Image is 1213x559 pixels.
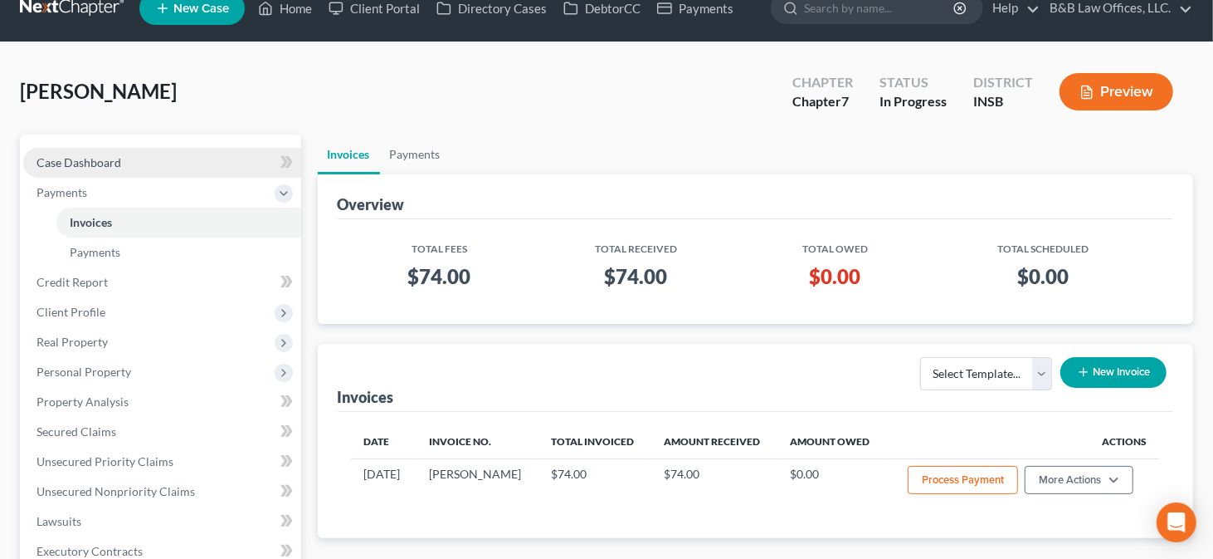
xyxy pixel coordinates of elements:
th: Total Received [529,233,744,257]
h3: $0.00 [757,263,913,290]
a: Unsecured Nonpriority Claims [23,477,301,507]
button: New Invoice [1060,357,1167,388]
td: $0.00 [777,458,887,505]
td: $74.00 [538,458,650,505]
a: Payments [56,238,301,267]
th: Invoice No. [416,425,538,458]
div: Open Intercom Messenger [1157,503,1196,542]
span: Unsecured Priority Claims [37,454,173,468]
span: Client Profile [37,305,105,319]
th: Amount Owed [777,425,887,458]
div: INSB [973,92,1033,111]
div: Overview [338,194,405,214]
span: New Case [173,2,229,15]
span: Payments [70,245,120,259]
span: Secured Claims [37,424,116,439]
th: Total Fees [351,233,529,257]
th: Amount Received [650,425,777,458]
span: 7 [841,93,849,109]
span: Credit Report [37,275,108,289]
div: Chapter [792,73,853,92]
a: Secured Claims [23,417,301,447]
a: Property Analysis [23,387,301,417]
a: Invoices [56,208,301,238]
button: More Actions [1025,466,1133,494]
th: Total Scheduled [926,233,1160,257]
div: In Progress [879,92,947,111]
th: Actions [886,425,1160,458]
div: Chapter [792,92,853,111]
span: Unsecured Nonpriority Claims [37,484,195,498]
a: Credit Report [23,267,301,297]
span: Property Analysis [37,395,129,409]
div: Invoices [338,387,394,407]
span: Invoices [70,215,112,229]
span: Executory Contracts [37,544,143,558]
a: Payments [380,135,451,174]
td: $74.00 [650,458,777,505]
div: Status [879,73,947,92]
div: District [973,73,1033,92]
button: Preview [1060,73,1173,110]
th: Total Invoiced [538,425,650,458]
span: Personal Property [37,365,131,379]
button: Process Payment [908,466,1018,494]
span: Payments [37,185,87,199]
a: Case Dashboard [23,148,301,178]
td: [DATE] [351,458,416,505]
h3: $0.00 [939,263,1147,290]
th: Total Owed [743,233,926,257]
a: Lawsuits [23,507,301,537]
span: Case Dashboard [37,155,121,169]
span: Real Property [37,335,108,349]
h3: $74.00 [542,263,731,290]
span: [PERSON_NAME] [20,79,177,103]
a: Unsecured Priority Claims [23,447,301,477]
td: [PERSON_NAME] [416,458,538,505]
h3: $74.00 [364,263,515,290]
th: Date [351,425,416,458]
a: Invoices [318,135,380,174]
span: Lawsuits [37,514,81,528]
